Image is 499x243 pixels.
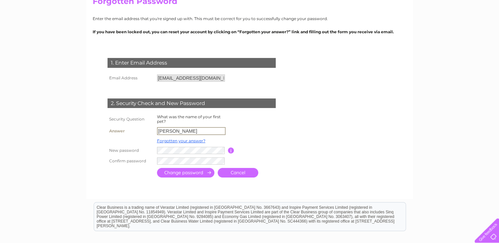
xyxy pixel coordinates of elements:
div: 2. Security Check and New Password [108,98,276,108]
p: If you have been locked out, you can reset your account by clicking on “Forgotten your answer?” l... [93,29,407,35]
a: Cancel [218,168,258,177]
p: Enter the email address that you're signed up with. This must be correct for you to successfully ... [93,15,407,22]
a: Blog [465,28,475,33]
th: Answer [106,125,155,137]
a: Water [407,28,419,33]
th: Email Address [106,73,155,83]
div: Clear Business is a trading name of Verastar Limited (registered in [GEOGRAPHIC_DATA] No. 3667643... [94,4,406,32]
th: New password [106,145,155,156]
a: Telecoms [442,28,461,33]
div: 1. Enter Email Address [108,58,276,68]
a: Energy [423,28,438,33]
a: Forgotten your answer? [157,138,205,143]
img: logo.png [17,17,51,37]
a: Contact [479,28,495,33]
input: Submit [157,168,214,177]
label: What was the name of your first pet? [157,114,221,124]
th: Security Question [106,113,155,125]
a: 0333 014 3131 [375,3,420,12]
th: Confirm password [106,156,155,166]
input: Information [228,148,234,153]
